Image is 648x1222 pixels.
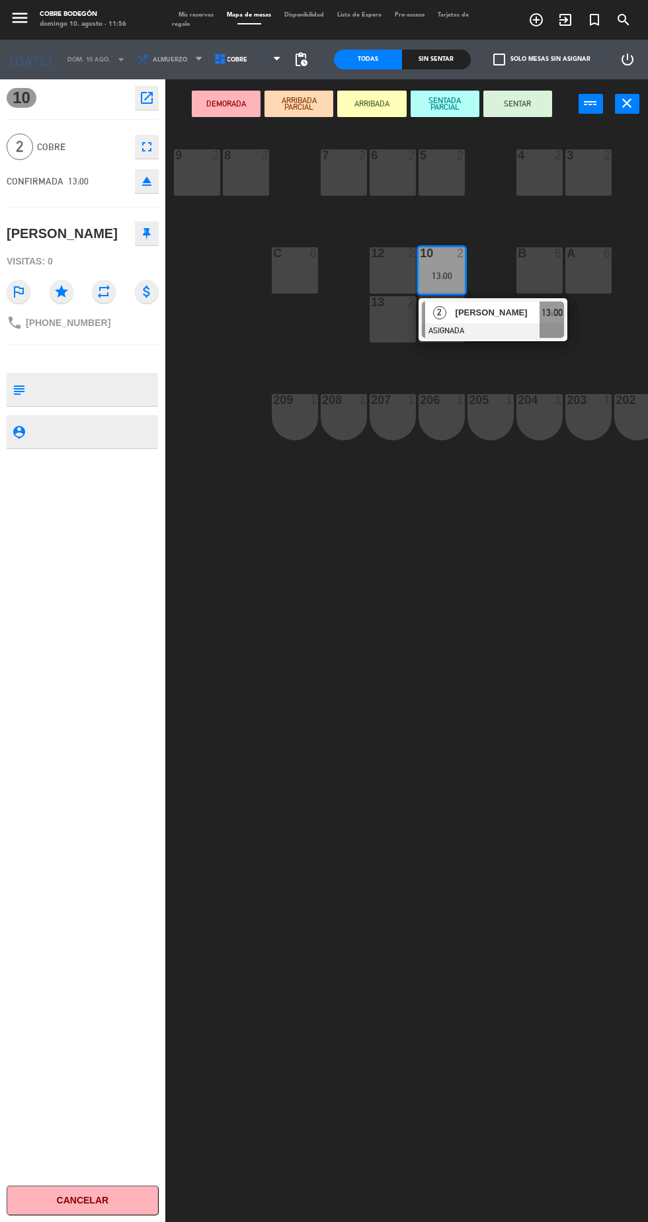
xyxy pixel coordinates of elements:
[264,91,333,117] button: ARRIBADA PARCIAL
[278,12,331,18] span: Disponibilidad
[604,149,612,161] div: 2
[557,12,573,28] i: exit_to_app
[293,52,309,67] span: pending_actions
[620,52,635,67] i: power_settings_new
[224,149,225,161] div: 8
[7,134,33,160] span: 2
[587,12,602,28] i: turned_in_not
[388,12,431,18] span: Pre-acceso
[402,50,470,69] div: Sin sentar
[135,169,159,193] button: eject
[420,296,421,308] div: 11
[7,250,159,273] div: Visitas: 0
[135,280,159,304] i: attach_money
[555,247,563,259] div: 6
[615,94,639,114] button: close
[322,394,323,406] div: 208
[408,296,416,308] div: 2
[139,90,155,106] i: open_in_new
[220,12,278,18] span: Mapa de mesas
[37,140,128,155] span: Cobre
[371,394,372,406] div: 207
[359,394,367,406] div: 1
[506,394,514,406] div: 1
[555,149,563,161] div: 2
[273,247,274,259] div: C
[408,247,416,259] div: 2
[113,52,129,67] i: arrow_drop_down
[40,10,126,20] div: Cobre Bodegón
[493,54,505,65] span: check_box_outline_blank
[371,149,372,161] div: 6
[7,176,63,186] span: CONFIRMADA
[433,306,446,319] span: 2
[528,12,544,28] i: add_circle_outline
[40,20,126,30] div: domingo 10. agosto - 11:56
[331,12,388,18] span: Lista de Espera
[7,223,118,245] div: [PERSON_NAME]
[322,149,323,161] div: 7
[310,394,318,406] div: 1
[11,382,26,397] i: subject
[579,94,603,114] button: power_input
[26,317,110,328] span: [PHONE_NUMBER]
[457,394,465,406] div: 1
[310,247,318,259] div: 6
[604,394,612,406] div: 1
[172,12,220,18] span: Mis reservas
[493,54,590,65] label: Solo mesas sin asignar
[50,280,73,304] i: star
[10,8,30,31] button: menu
[334,50,402,69] div: Todas
[616,12,631,28] i: search
[212,149,220,161] div: 2
[10,8,30,28] i: menu
[457,296,465,308] div: 2
[620,95,635,111] i: close
[11,425,26,439] i: person_pin
[420,247,421,259] div: 10
[68,176,89,186] span: 13:00
[420,394,421,406] div: 206
[371,296,372,308] div: 13
[7,280,30,304] i: outlined_flag
[419,271,465,280] div: 13:00
[411,91,479,117] button: SENTADA PARCIAL
[135,135,159,159] button: fullscreen
[153,56,187,63] span: Almuerzo
[227,56,248,63] span: Cobre
[175,149,176,161] div: 9
[273,394,274,406] div: 209
[92,280,116,304] i: repeat
[420,149,421,161] div: 5
[408,394,416,406] div: 1
[139,173,155,189] i: eject
[456,305,540,319] span: [PERSON_NAME]
[555,394,563,406] div: 1
[135,86,159,110] button: open_in_new
[139,139,155,155] i: fullscreen
[359,149,367,161] div: 2
[7,88,36,108] span: 10
[408,149,416,161] div: 2
[457,149,465,161] div: 2
[583,95,599,111] i: power_input
[261,149,269,161] div: 2
[457,247,465,259] div: 2
[7,1186,159,1215] button: Cancelar
[604,247,612,259] div: 6
[337,91,406,117] button: ARRIBADA
[192,91,261,117] button: DEMORADA
[542,305,563,321] span: 13:00
[483,91,552,117] button: SENTAR
[7,315,22,331] i: phone
[371,247,372,259] div: 12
